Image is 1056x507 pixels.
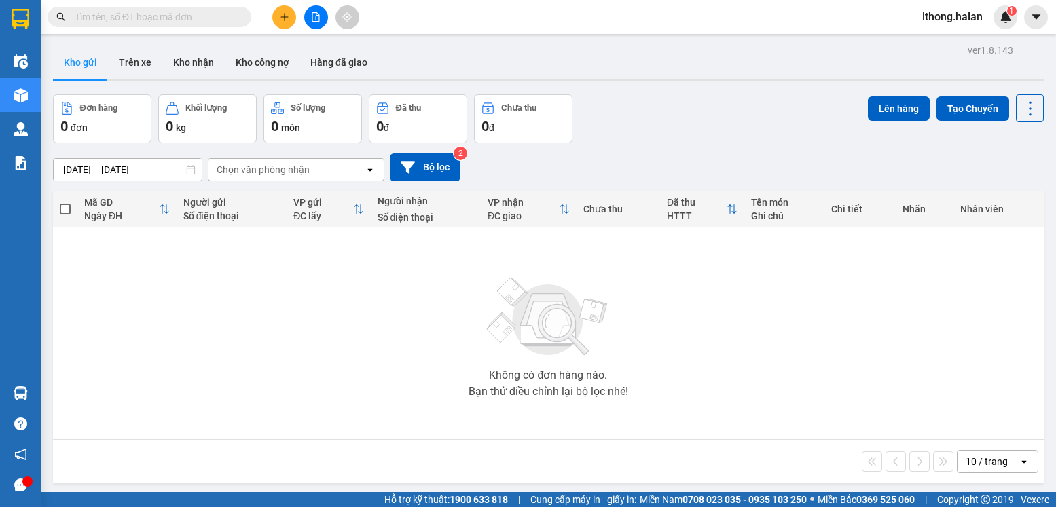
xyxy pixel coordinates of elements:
[77,191,177,227] th: Toggle SortBy
[14,54,28,69] img: warehouse-icon
[14,156,28,170] img: solution-icon
[185,103,227,113] div: Khối lượng
[84,197,159,208] div: Mã GD
[271,118,278,134] span: 0
[225,46,299,79] button: Kho công nợ
[183,210,280,221] div: Số điện thoại
[304,5,328,29] button: file-add
[925,492,927,507] span: |
[751,210,818,221] div: Ghi chú
[14,417,27,430] span: question-circle
[968,43,1013,58] div: ver 1.8.143
[667,197,727,208] div: Đã thu
[966,455,1008,468] div: 10 / trang
[474,94,572,143] button: Chưa thu0đ
[291,103,325,113] div: Số lượng
[14,88,28,102] img: warehouse-icon
[281,122,300,133] span: món
[868,96,930,121] button: Lên hàng
[14,386,28,400] img: warehouse-icon
[501,103,536,113] div: Chưa thu
[158,94,257,143] button: Khối lượng0kg
[280,12,289,22] span: plus
[480,269,616,364] img: svg+xml;base64,PHN2ZyBjbGFzcz0ibGlzdC1wbHVnX19zdmciIHhtbG5zPSJodHRwOi8vd3d3LnczLm9yZy8yMDAwL3N2Zy...
[489,370,607,381] div: Không có đơn hàng nào.
[56,12,66,22] span: search
[378,195,475,206] div: Người nhận
[903,204,947,214] div: Nhãn
[378,212,475,223] div: Số điện thoại
[810,497,814,502] span: ⚪️
[80,103,117,113] div: Đơn hàng
[14,478,27,491] span: message
[384,122,389,133] span: đ
[751,197,818,208] div: Tên món
[390,153,460,181] button: Bộ lọc
[293,210,352,221] div: ĐC lấy
[53,46,108,79] button: Kho gửi
[488,210,559,221] div: ĐC giao
[369,94,467,143] button: Đã thu0đ
[162,46,225,79] button: Kho nhận
[60,118,68,134] span: 0
[583,204,653,214] div: Chưa thu
[176,122,186,133] span: kg
[1019,456,1030,467] svg: open
[481,191,577,227] th: Toggle SortBy
[489,122,494,133] span: đ
[454,147,467,160] sup: 2
[293,197,352,208] div: VP gửi
[1007,6,1017,16] sup: 1
[75,10,235,24] input: Tìm tên, số ĐT hoặc mã đơn
[166,118,173,134] span: 0
[856,494,915,505] strong: 0369 525 060
[1024,5,1048,29] button: caret-down
[911,8,994,25] span: lthong.halan
[14,448,27,461] span: notification
[981,495,990,504] span: copyright
[217,163,310,176] div: Chọn văn phòng nhận
[488,197,559,208] div: VP nhận
[84,210,159,221] div: Ngày ĐH
[518,492,520,507] span: |
[54,159,202,181] input: Select a date range.
[183,197,280,208] div: Người gửi
[936,96,1009,121] button: Tạo Chuyến
[530,492,636,507] span: Cung cấp máy in - giấy in:
[469,386,628,397] div: Bạn thử điều chỉnh lại bộ lọc nhé!
[960,204,1037,214] div: Nhân viên
[481,118,489,134] span: 0
[1000,11,1012,23] img: icon-new-feature
[640,492,807,507] span: Miền Nam
[272,5,296,29] button: plus
[14,122,28,136] img: warehouse-icon
[287,191,370,227] th: Toggle SortBy
[53,94,151,143] button: Đơn hàng0đơn
[660,191,744,227] th: Toggle SortBy
[263,94,362,143] button: Số lượng0món
[376,118,384,134] span: 0
[335,5,359,29] button: aim
[384,492,508,507] span: Hỗ trợ kỹ thuật:
[12,9,29,29] img: logo-vxr
[299,46,378,79] button: Hàng đã giao
[831,204,888,214] div: Chi tiết
[396,103,421,113] div: Đã thu
[108,46,162,79] button: Trên xe
[71,122,88,133] span: đơn
[682,494,807,505] strong: 0708 023 035 - 0935 103 250
[311,12,321,22] span: file-add
[1009,6,1014,16] span: 1
[818,492,915,507] span: Miền Bắc
[365,164,376,175] svg: open
[342,12,352,22] span: aim
[1030,11,1042,23] span: caret-down
[667,210,727,221] div: HTTT
[450,494,508,505] strong: 1900 633 818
